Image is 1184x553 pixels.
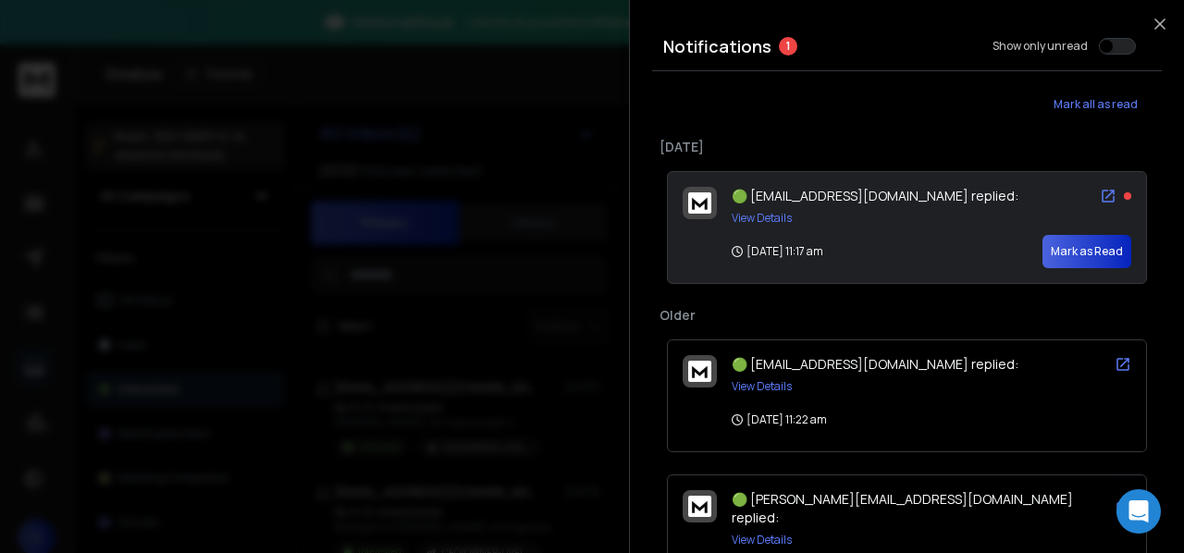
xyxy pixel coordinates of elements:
[732,490,1073,526] span: 🟢 [PERSON_NAME][EMAIL_ADDRESS][DOMAIN_NAME] replied:
[732,355,1018,373] span: 🟢 [EMAIL_ADDRESS][DOMAIN_NAME] replied:
[688,496,711,517] img: logo
[732,244,823,259] p: [DATE] 11:17 am
[732,379,792,394] button: View Details
[688,192,711,214] img: logo
[732,211,792,226] button: View Details
[732,187,1018,204] span: 🟢 [EMAIL_ADDRESS][DOMAIN_NAME] replied:
[660,138,1154,156] p: [DATE]
[1054,97,1138,112] span: Mark all as read
[732,412,827,427] p: [DATE] 11:22 am
[732,533,792,547] button: View Details
[1029,86,1162,123] button: Mark all as read
[660,306,1154,325] p: Older
[663,33,771,59] h3: Notifications
[1042,235,1131,268] button: Mark as Read
[993,39,1088,54] label: Show only unread
[1116,489,1161,534] div: Open Intercom Messenger
[688,361,711,382] img: logo
[779,37,797,55] span: 1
